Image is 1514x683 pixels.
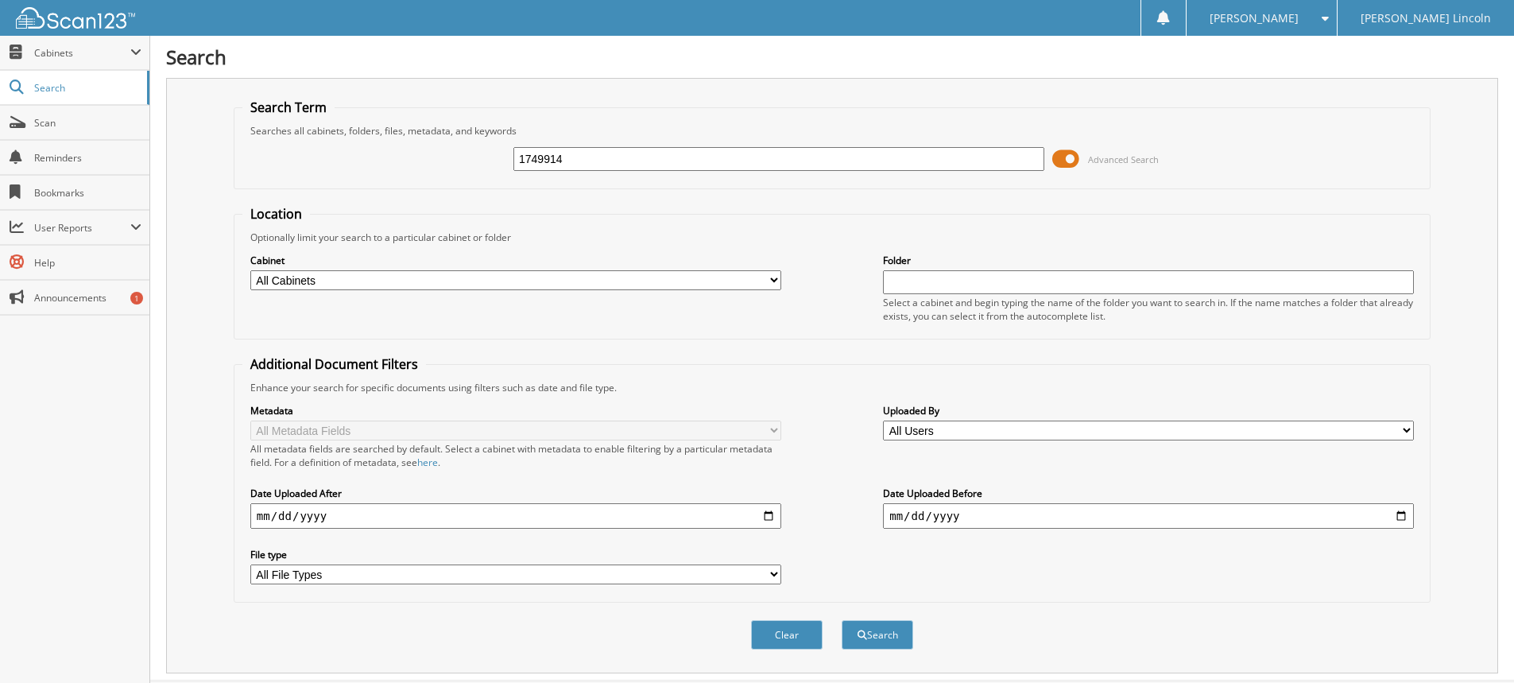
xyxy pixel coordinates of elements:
legend: Search Term [242,99,335,116]
span: [PERSON_NAME] Lincoln [1361,14,1491,23]
img: scan123-logo-white.svg [16,7,135,29]
span: User Reports [34,221,130,235]
label: File type [250,548,781,561]
span: Advanced Search [1088,153,1159,165]
span: Reminders [34,151,141,165]
div: 1 [130,292,143,305]
label: Metadata [250,404,781,417]
span: [PERSON_NAME] [1210,14,1299,23]
button: Clear [751,620,823,650]
span: Bookmarks [34,186,141,200]
label: Folder [883,254,1414,267]
span: Announcements [34,291,141,305]
span: Help [34,256,141,270]
label: Cabinet [250,254,781,267]
div: All metadata fields are searched by default. Select a cabinet with metadata to enable filtering b... [250,442,781,469]
input: start [250,503,781,529]
input: end [883,503,1414,529]
div: Optionally limit your search to a particular cabinet or folder [242,231,1422,244]
legend: Additional Document Filters [242,355,426,373]
label: Uploaded By [883,404,1414,417]
span: Scan [34,116,141,130]
div: Select a cabinet and begin typing the name of the folder you want to search in. If the name match... [883,296,1414,323]
legend: Location [242,205,310,223]
label: Date Uploaded After [250,487,781,500]
label: Date Uploaded Before [883,487,1414,500]
span: Cabinets [34,46,130,60]
div: Enhance your search for specific documents using filters such as date and file type. [242,381,1422,394]
span: Search [34,81,139,95]
a: here [417,456,438,469]
div: Searches all cabinets, folders, files, metadata, and keywords [242,124,1422,138]
h1: Search [166,44,1498,70]
button: Search [842,620,913,650]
